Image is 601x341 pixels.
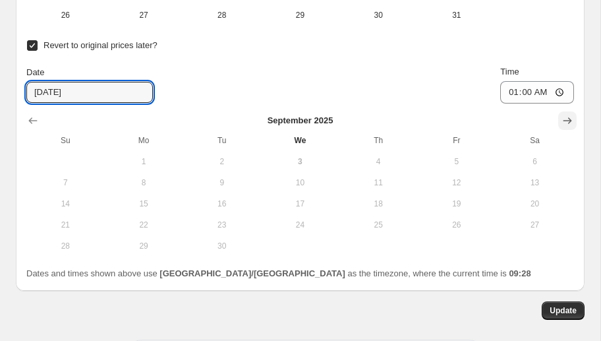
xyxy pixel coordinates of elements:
button: Saturday September 13 2025 [496,172,574,193]
span: 25 [345,220,413,230]
span: Update [550,305,577,316]
button: Tuesday September 23 2025 [183,214,261,235]
button: Monday October 27 2025 [105,5,183,26]
span: Fr [423,135,491,146]
span: 1 [110,156,178,167]
button: Wednesday September 24 2025 [261,214,339,235]
button: Wednesday September 10 2025 [261,172,339,193]
button: Friday September 12 2025 [418,172,496,193]
span: Su [32,135,100,146]
button: Thursday September 25 2025 [339,214,418,235]
span: 21 [32,220,100,230]
th: Saturday [496,130,574,151]
span: Tu [188,135,256,146]
button: Tuesday September 16 2025 [183,193,261,214]
span: 20 [501,199,569,209]
button: Sunday September 7 2025 [26,172,105,193]
span: 7 [32,177,100,188]
button: Update [542,301,585,320]
button: Show previous month, August 2025 [24,111,42,130]
span: 13 [501,177,569,188]
span: 31 [423,10,491,20]
input: 9/3/2025 [26,82,153,103]
span: 9 [188,177,256,188]
input: 12:00 [500,81,574,104]
button: Thursday September 18 2025 [339,193,418,214]
span: 8 [110,177,178,188]
span: 10 [266,177,334,188]
th: Friday [418,130,496,151]
span: 30 [188,241,256,251]
button: Sunday September 28 2025 [26,235,105,257]
button: Sunday October 26 2025 [26,5,105,26]
span: Mo [110,135,178,146]
span: 28 [188,10,256,20]
span: 28 [32,241,100,251]
span: 16 [188,199,256,209]
button: Tuesday October 28 2025 [183,5,261,26]
span: 15 [110,199,178,209]
th: Thursday [339,130,418,151]
span: 23 [188,220,256,230]
button: Sunday September 14 2025 [26,193,105,214]
span: 27 [501,220,569,230]
th: Wednesday [261,130,339,151]
b: [GEOGRAPHIC_DATA]/[GEOGRAPHIC_DATA] [159,268,345,278]
span: 30 [345,10,413,20]
span: Revert to original prices later? [43,40,157,50]
button: Monday September 15 2025 [105,193,183,214]
button: Friday September 5 2025 [418,151,496,172]
button: Today Wednesday September 3 2025 [261,151,339,172]
span: 27 [110,10,178,20]
span: 26 [423,220,491,230]
span: 2 [188,156,256,167]
span: 22 [110,220,178,230]
button: Sunday September 21 2025 [26,214,105,235]
span: 19 [423,199,491,209]
b: 09:28 [509,268,530,278]
button: Friday October 31 2025 [418,5,496,26]
span: 5 [423,156,491,167]
span: 4 [345,156,413,167]
span: Sa [501,135,569,146]
button: Tuesday September 9 2025 [183,172,261,193]
span: 26 [32,10,100,20]
button: Monday September 29 2025 [105,235,183,257]
th: Tuesday [183,130,261,151]
button: Friday September 26 2025 [418,214,496,235]
button: Show next month, October 2025 [558,111,577,130]
button: Tuesday September 2 2025 [183,151,261,172]
button: Saturday September 20 2025 [496,193,574,214]
span: 6 [501,156,569,167]
button: Friday September 19 2025 [418,193,496,214]
button: Saturday September 6 2025 [496,151,574,172]
span: 14 [32,199,100,209]
button: Wednesday October 29 2025 [261,5,339,26]
span: 12 [423,177,491,188]
button: Saturday September 27 2025 [496,214,574,235]
span: 11 [345,177,413,188]
span: 18 [345,199,413,209]
button: Wednesday September 17 2025 [261,193,339,214]
button: Monday September 22 2025 [105,214,183,235]
span: 3 [266,156,334,167]
span: Th [345,135,413,146]
button: Thursday October 30 2025 [339,5,418,26]
span: 29 [266,10,334,20]
span: Dates and times shown above use as the timezone, where the current time is [26,268,531,278]
button: Tuesday September 30 2025 [183,235,261,257]
button: Thursday September 11 2025 [339,172,418,193]
button: Monday September 1 2025 [105,151,183,172]
th: Monday [105,130,183,151]
span: We [266,135,334,146]
button: Monday September 8 2025 [105,172,183,193]
th: Sunday [26,130,105,151]
span: 29 [110,241,178,251]
span: Time [500,67,519,77]
button: Thursday September 4 2025 [339,151,418,172]
span: 24 [266,220,334,230]
span: 17 [266,199,334,209]
span: Date [26,67,44,77]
